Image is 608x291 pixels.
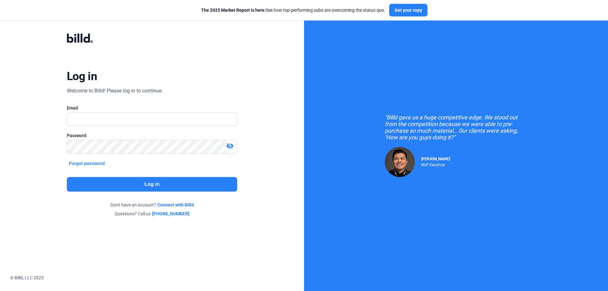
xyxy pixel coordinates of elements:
a: [PHONE_NUMBER] [152,211,189,217]
mat-icon: visibility_off [226,142,234,150]
button: Log in [67,177,237,192]
div: Questions? Call us [67,211,237,217]
a: Connect with Billd [157,202,194,208]
div: Password [67,132,237,139]
div: Don't have an account? [67,202,237,208]
img: Raul Pacheco [385,147,415,177]
button: Get your copy [389,4,427,16]
div: "Billd gave us a huge competitive edge. We stood out from the competition because we were able to... [385,114,527,141]
div: Email [67,105,237,111]
button: Forgot password [67,160,107,167]
span: The 2025 Market Report is here: [201,8,266,13]
div: RDP Electrical [421,161,450,167]
div: See how top-performing subs are overcoming the status quo. [201,7,385,13]
div: Log in [67,69,97,83]
span: [PERSON_NAME] [421,157,450,161]
div: Welcome to Billd! Please log in to continue. [67,87,163,95]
